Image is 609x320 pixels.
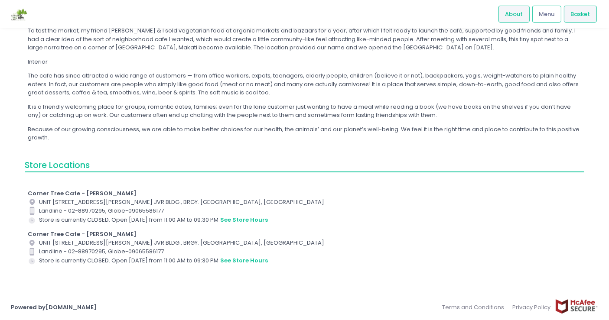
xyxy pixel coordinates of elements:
[25,159,584,172] div: Store Locations
[11,6,27,22] img: logo
[28,239,581,247] div: UNIT [STREET_ADDRESS][PERSON_NAME] JVR BLDG., BRGY. [GEOGRAPHIC_DATA], [GEOGRAPHIC_DATA]
[442,299,508,316] a: Terms and Conditions
[28,256,581,265] div: Store is currently CLOSED. Open [DATE] from 11:00 AM to 09:30 PM
[498,6,530,22] a: About
[28,247,581,256] div: Landline - 02-88970295, Globe-09065586177
[570,10,590,19] span: Basket
[508,299,555,316] a: Privacy Policy
[555,299,598,314] img: mcafee-secure
[28,198,581,207] div: UNIT [STREET_ADDRESS][PERSON_NAME] JVR BLDG., BRGY. [GEOGRAPHIC_DATA], [GEOGRAPHIC_DATA]
[28,58,581,66] p: Interior
[28,189,137,197] b: Corner Tree Cafe - [PERSON_NAME]
[532,6,561,22] a: Menu
[28,103,581,120] p: It is a friendly welcoming place for groups, romantic dates, families; even for the lone customer...
[505,10,523,19] span: About
[28,26,581,52] p: To test the market, my friend [PERSON_NAME] & I sold vegetarian food at organic markets and bazaa...
[11,303,97,311] a: Powered by[DOMAIN_NAME]
[28,215,581,225] div: Store is currently CLOSED. Open [DATE] from 11:00 AM to 09:30 PM
[539,10,554,19] span: Menu
[28,125,581,142] p: Because of our growing consciousness, we are able to make better choices for our health, the anim...
[220,215,268,225] button: see store hours
[220,256,268,265] button: see store hours
[28,207,581,215] div: Landline - 02-88970295, Globe-09065586177
[28,71,581,97] p: The cafe has since attracted a wide range of customers — from office workers, expats, teenagers, ...
[28,230,137,238] b: Corner Tree Cafe - [PERSON_NAME]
